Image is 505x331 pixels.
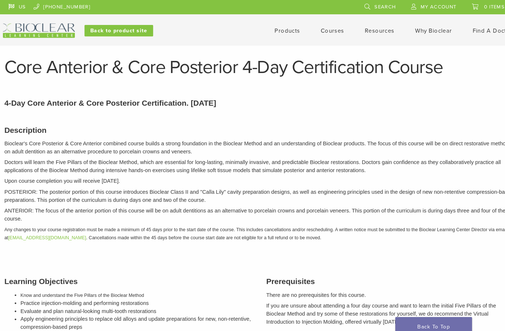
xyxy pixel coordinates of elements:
[23,294,247,302] li: Evaluate and plan natural-looking multi-tooth restorations
[7,134,498,149] p: Bioclear's Core Posterior & Core Anterior combined course builds a strong foundation in the Biocl...
[466,4,486,10] span: 0 items
[7,217,488,230] em: Any changes to your course registration must be made a minimum of 45 days prior to the start date...
[7,198,498,213] p: ANTERIOR: The focus of the anterior portion of this course will be on adult dentitions as an alte...
[400,26,436,33] a: Why Bioclear
[7,264,247,275] h3: Learning Objectives
[258,289,498,312] p: If you are unsure about attending a four day course and want to learn the initial Five Pillars of...
[266,26,290,33] a: Products
[7,152,498,167] p: Doctors will learn the Five Pillars of the Bioclear Method, which are essential for long-lasting,...
[382,303,455,323] a: Back To Top
[258,279,498,286] p: There are no prerequisites for this course.
[11,225,86,230] a: [EMAIL_ADDRESS][DOMAIN_NAME]
[7,170,498,177] p: Upon course completion you will receive [DATE].
[23,286,247,294] li: Practice injection-molding and performing restorations
[7,55,498,73] h1: Core Anterior & Core Posterior 4-Day Certification Course
[406,4,440,10] span: My Account
[6,22,75,36] img: Bioclear
[7,119,498,130] h3: Description
[362,4,382,10] span: Search
[23,280,141,285] span: Know and understand the Five Pillars of the Bioclear Method
[310,26,333,33] a: Courses
[455,26,494,33] a: Find A Doctor
[7,93,498,104] p: 4-Day Core Anterior & Core Posterior Certification. [DATE]
[352,26,381,33] a: Resources
[23,302,247,317] li: Apply engineering principles to replace old alloys and update preparations for new, non-retentive...
[84,24,150,35] a: Back to product site
[258,264,498,275] h3: Prerequisites
[7,180,498,195] p: POSTERIOR: The posterior portion of this course introduces Bioclear Class II and "Calla Lily" cav...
